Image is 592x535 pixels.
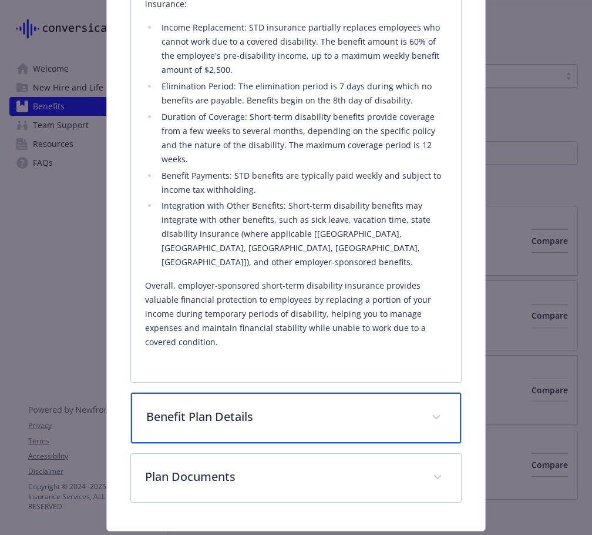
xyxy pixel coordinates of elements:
[158,79,446,108] li: Elimination Period: The elimination period is 7 days during which no benefits are payable. Benefi...
[158,110,446,166] li: Duration of Coverage: Short-term disability benefits provide coverage from a few weeks to several...
[131,393,460,443] div: Benefit Plan Details
[146,408,417,426] p: Benefit Plan Details
[158,21,446,77] li: Income Replacement: STD insurance partially replaces employees who cannot work due to a covered d...
[158,199,446,269] li: Integration with Other Benefits: Short-term disability benefits may integrate with other benefits...
[131,454,460,502] div: Plan Documents
[158,169,446,197] li: Benefit Payments: STD benefits are typically paid weekly and subject to income tax withholding.
[145,468,418,486] p: Plan Documents
[145,279,446,349] p: Overall, employer-sponsored short-term disability insurance provides valuable financial protectio...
